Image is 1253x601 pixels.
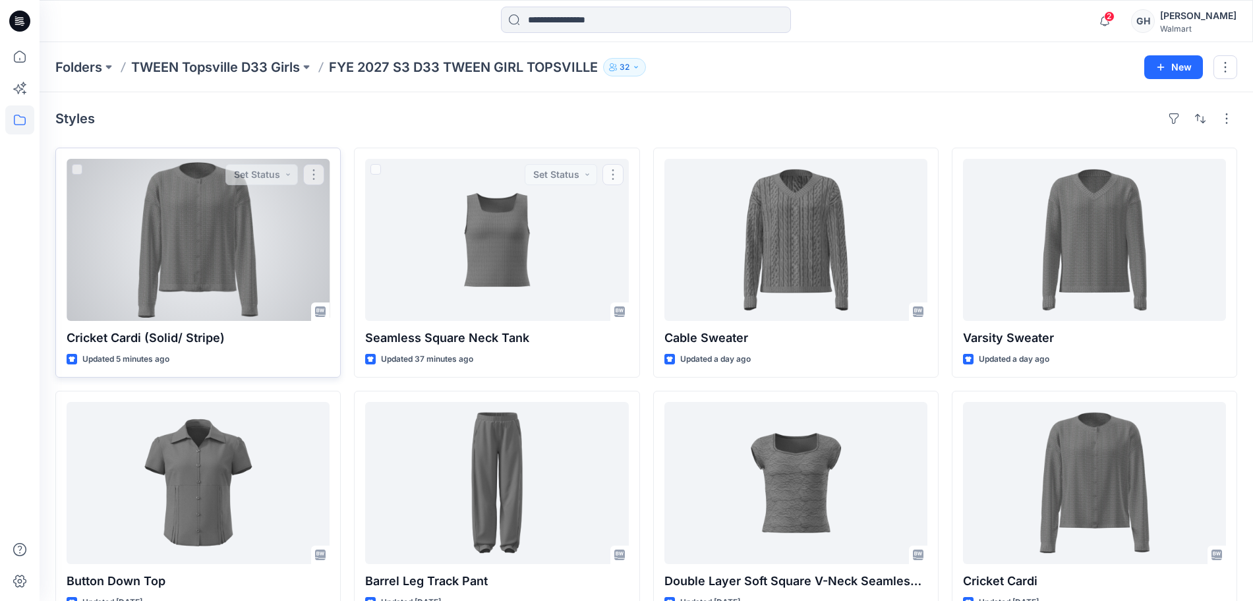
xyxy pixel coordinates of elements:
[664,159,927,321] a: Cable Sweater
[1160,8,1237,24] div: [PERSON_NAME]
[603,58,646,76] button: 32
[664,402,927,564] a: Double Layer Soft Square V-Neck Seamless Crop
[67,402,330,564] a: Button Down Top
[680,353,751,366] p: Updated a day ago
[664,329,927,347] p: Cable Sweater
[963,329,1226,347] p: Varsity Sweater
[365,402,628,564] a: Barrel Leg Track Pant
[381,353,473,366] p: Updated 37 minutes ago
[131,58,300,76] a: TWEEN Topsville D33 Girls
[664,572,927,590] p: Double Layer Soft Square V-Neck Seamless Crop
[963,159,1226,321] a: Varsity Sweater
[55,111,95,127] h4: Styles
[1160,24,1237,34] div: Walmart
[979,353,1049,366] p: Updated a day ago
[365,572,628,590] p: Barrel Leg Track Pant
[67,329,330,347] p: Cricket Cardi (Solid/ Stripe)
[1104,11,1115,22] span: 2
[365,329,628,347] p: Seamless Square Neck Tank
[55,58,102,76] a: Folders
[963,572,1226,590] p: Cricket Cardi
[329,58,598,76] p: FYE 2027 S3 D33 TWEEN GIRL TOPSVILLE
[67,572,330,590] p: Button Down Top
[365,159,628,321] a: Seamless Square Neck Tank
[1144,55,1203,79] button: New
[620,60,629,74] p: 32
[1131,9,1155,33] div: GH
[963,402,1226,564] a: Cricket Cardi
[67,159,330,321] a: Cricket Cardi (Solid/ Stripe)
[82,353,169,366] p: Updated 5 minutes ago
